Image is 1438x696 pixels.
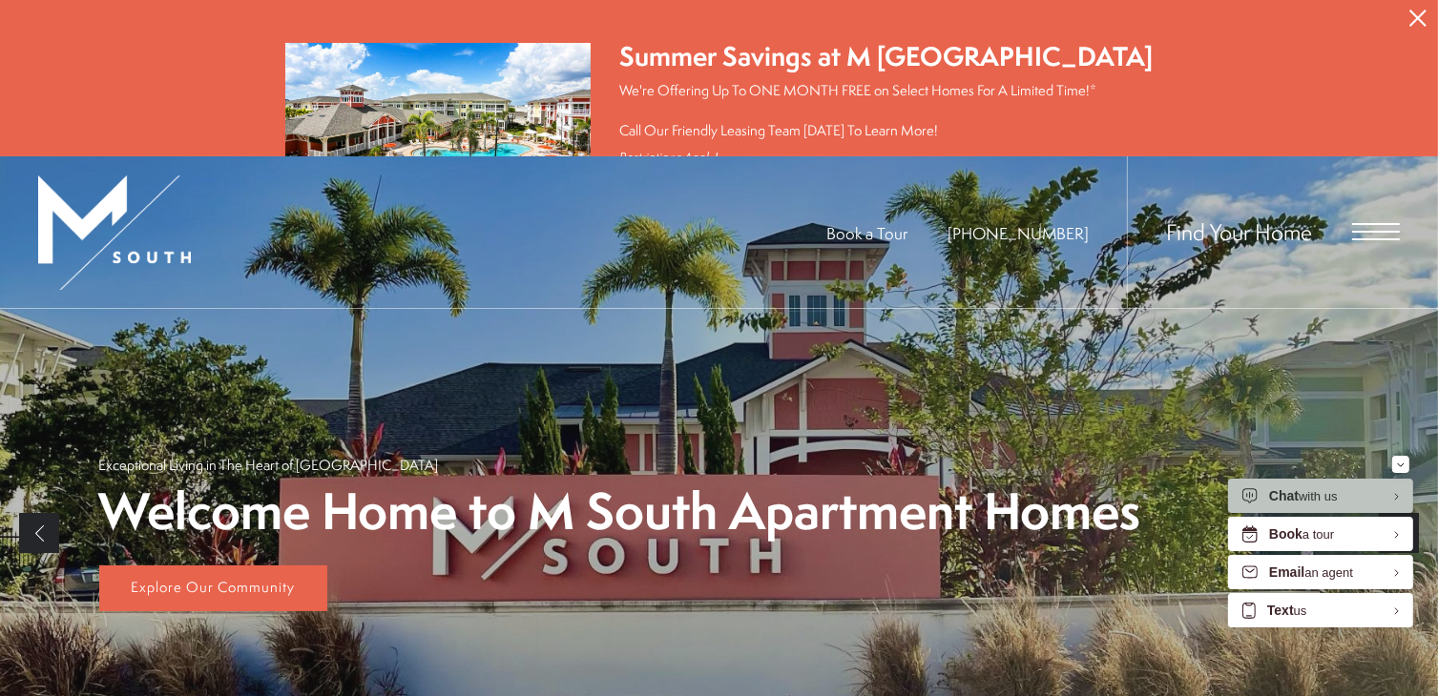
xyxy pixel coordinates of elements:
p: Exceptional Living in The Heart of [GEOGRAPHIC_DATA] [99,455,439,475]
span: Explore Our Community [131,577,295,597]
img: MSouth [38,175,191,290]
span: [PHONE_NUMBER] [948,222,1089,244]
a: Book a Tour [826,222,907,244]
a: Find Your Home [1166,216,1312,247]
img: Summer Savings at M South Apartments [285,43,591,221]
a: Explore Our Community [99,565,327,611]
a: Previous [19,513,59,553]
p: Welcome Home to M South Apartment Homes [99,484,1141,539]
button: Open Menu [1352,223,1400,240]
p: We're Offering Up To ONE MONTH FREE on Select Homes For A Limited Time!* Call Our Friendly Leasin... [619,80,1153,140]
div: Restrictions Apply! [619,150,1153,166]
a: Call Us at 813-570-8014 [948,222,1089,244]
div: Summer Savings at M [GEOGRAPHIC_DATA] [619,38,1153,75]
